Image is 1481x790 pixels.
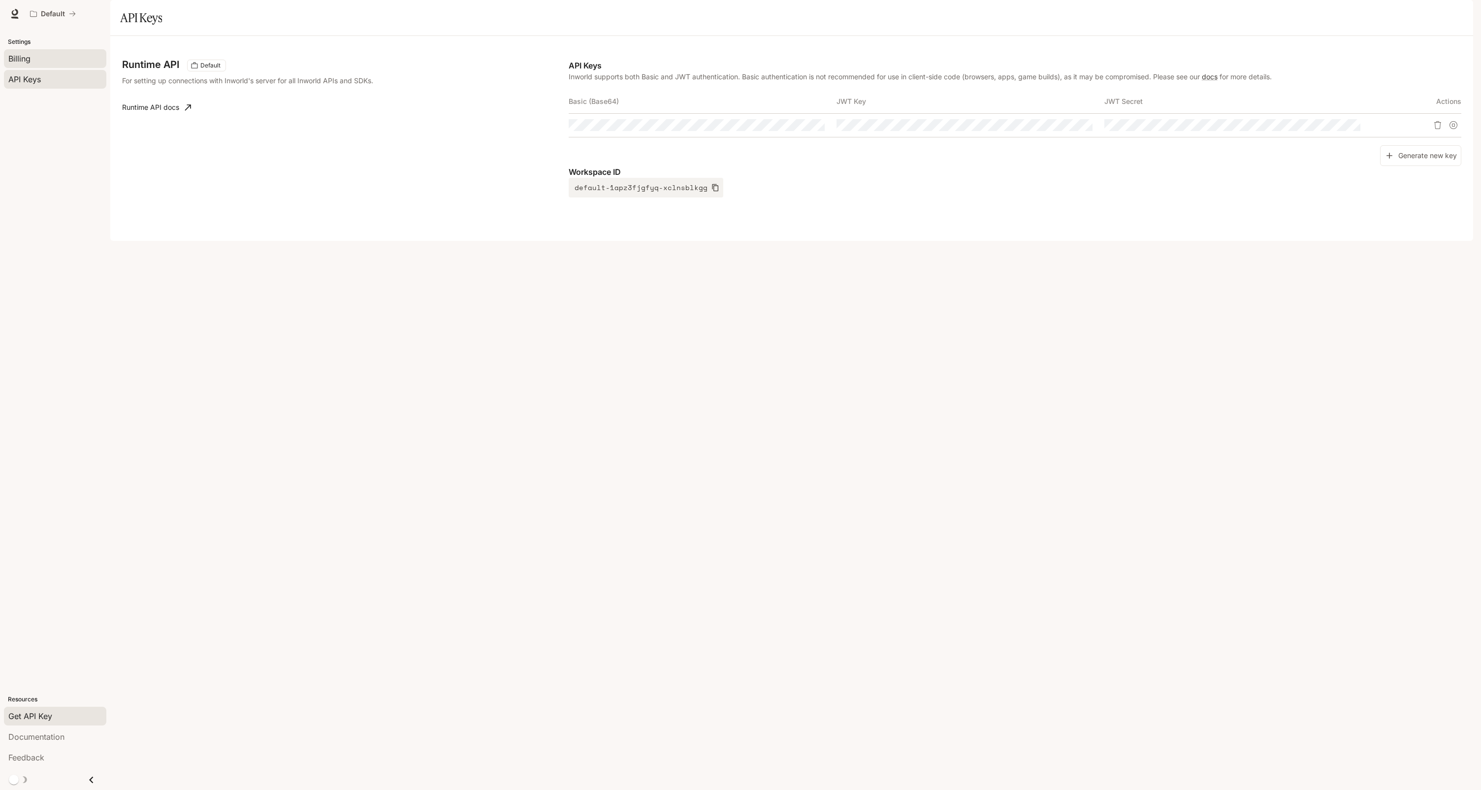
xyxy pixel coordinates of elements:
[569,60,1461,71] p: API Keys
[26,4,80,24] button: All workspaces
[1446,117,1461,133] button: Suspend API key
[1372,90,1461,113] th: Actions
[1104,90,1372,113] th: JWT Secret
[122,60,179,69] h3: Runtime API
[1202,72,1218,81] a: docs
[196,61,225,70] span: Default
[122,75,451,86] p: For setting up connections with Inworld's server for all Inworld APIs and SDKs.
[569,90,837,113] th: Basic (Base64)
[569,71,1461,82] p: Inworld supports both Basic and JWT authentication. Basic authentication is not recommended for u...
[118,98,195,117] a: Runtime API docs
[187,60,226,71] div: These keys will apply to your current workspace only
[120,8,162,28] h1: API Keys
[1430,117,1446,133] button: Delete API key
[41,10,65,18] p: Default
[837,90,1104,113] th: JWT Key
[1380,145,1461,166] button: Generate new key
[569,166,1461,178] p: Workspace ID
[569,178,723,197] button: default-1apz3fjgfyq-xclnsblkgg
